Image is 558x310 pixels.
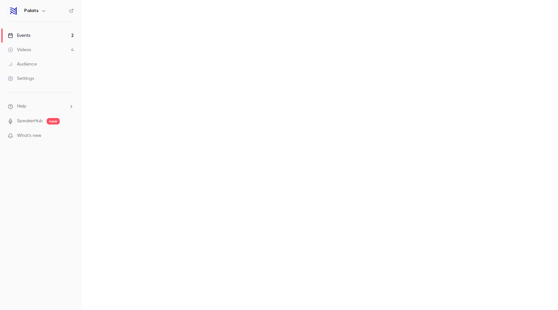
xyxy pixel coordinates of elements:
div: Audience [8,61,37,67]
div: Settings [8,75,34,82]
span: What's new [17,132,41,139]
h6: Palats [24,7,39,14]
span: Help [17,103,26,110]
img: Palats [8,6,19,16]
div: Videos [8,47,31,53]
a: SpeakerHub [17,118,43,125]
div: Events [8,32,30,39]
li: help-dropdown-opener [8,103,74,110]
span: new [47,118,60,125]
